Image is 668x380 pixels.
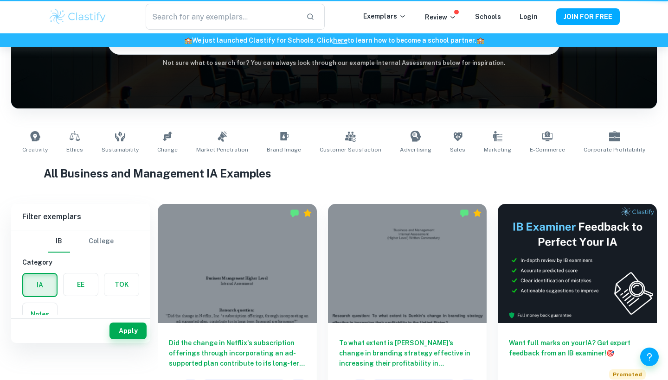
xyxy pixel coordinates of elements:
[320,146,381,154] span: Customer Satisfaction
[339,338,476,368] h6: To what extent is [PERSON_NAME]’s change in branding strategy effective in increasing their profi...
[102,146,139,154] span: Sustainability
[48,7,107,26] img: Clastify logo
[2,35,666,45] h6: We just launched Clastify for Schools. Click to learn how to become a school partner.
[509,338,646,358] h6: Want full marks on your IA ? Get expert feedback from an IB examiner!
[169,338,306,368] h6: Did the change in Netflix's subscription offerings through incorporating an ad-supported plan con...
[640,348,659,366] button: Help and Feedback
[89,230,114,253] button: College
[363,11,406,21] p: Exemplars
[290,209,299,218] img: Marked
[22,146,48,154] span: Creativity
[333,37,347,44] a: here
[476,37,484,44] span: 🏫
[196,146,248,154] span: Market Penetration
[44,165,625,182] h1: All Business and Management IA Examples
[22,257,139,267] h6: Category
[450,146,465,154] span: Sales
[48,230,70,253] button: IB
[11,58,657,68] h6: Not sure what to search for? You can always look through our example Internal Assessments below f...
[473,209,482,218] div: Premium
[520,13,538,20] a: Login
[66,146,83,154] span: Ethics
[498,204,657,323] img: Thumbnail
[400,146,431,154] span: Advertising
[267,146,301,154] span: Brand Image
[556,8,620,25] button: JOIN FOR FREE
[184,37,192,44] span: 🏫
[584,146,645,154] span: Corporate Profitability
[48,230,114,253] div: Filter type choice
[606,349,614,357] span: 🎯
[475,13,501,20] a: Schools
[11,204,150,230] h6: Filter exemplars
[425,12,456,22] p: Review
[23,303,57,325] button: Notes
[23,274,57,296] button: IA
[157,146,178,154] span: Change
[460,209,469,218] img: Marked
[530,146,565,154] span: E-commerce
[104,273,139,296] button: TOK
[484,146,511,154] span: Marketing
[609,369,646,380] span: Promoted
[303,209,312,218] div: Premium
[64,273,98,296] button: EE
[146,4,299,30] input: Search for any exemplars...
[109,323,147,339] button: Apply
